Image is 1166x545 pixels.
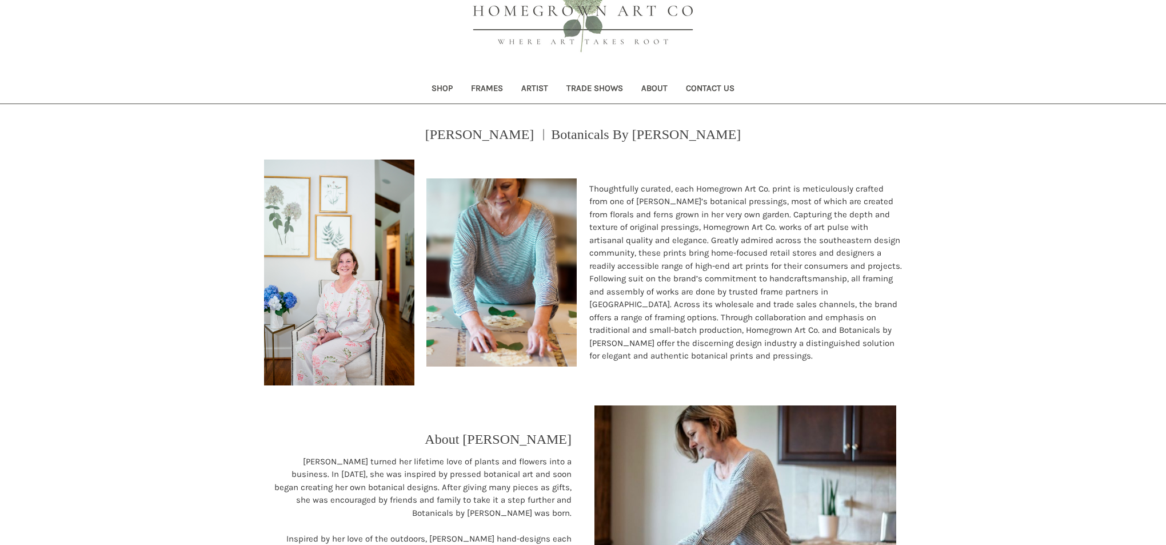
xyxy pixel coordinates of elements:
a: Shop [422,75,462,104]
p: [PERSON_NAME] turned her lifetime love of plants and flowers into a business. In [DATE], she was ... [270,455,572,520]
a: Frames [462,75,512,104]
p: Thoughtfully curated, each Homegrown Art Co. print is meticulously crafted from one of [PERSON_NA... [589,182,903,363]
a: Artist [512,75,557,104]
p: About [PERSON_NAME] [425,429,572,449]
a: About [632,75,677,104]
a: Trade Shows [557,75,632,104]
a: Contact Us [677,75,744,104]
p: [PERSON_NAME] ︱Botanicals By [PERSON_NAME] [425,124,741,145]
